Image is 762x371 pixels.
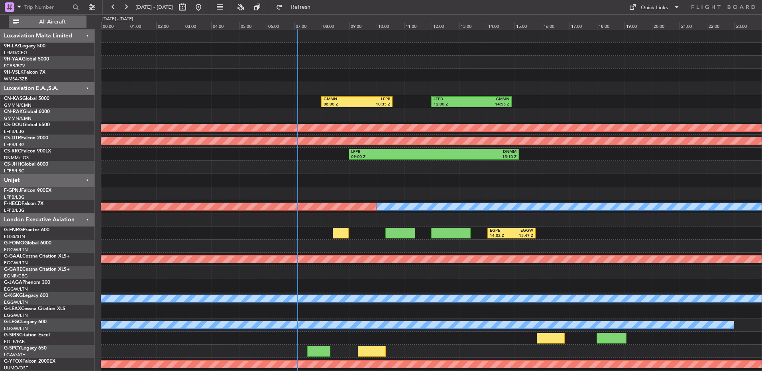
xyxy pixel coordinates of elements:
a: CN-RAKGlobal 6000 [4,109,50,114]
div: EGPE [490,228,512,234]
a: CS-DOUGlobal 6500 [4,123,50,127]
span: Refresh [284,4,318,10]
a: F-HECDFalcon 7X [4,201,43,206]
div: 03:00 [184,22,211,29]
a: G-KGKGLegacy 600 [4,293,48,298]
span: G-FOMO [4,241,24,246]
button: Refresh [272,1,320,14]
div: 15:00 [515,22,542,29]
a: LFPB/LBG [4,142,25,148]
a: CN-KASGlobal 5000 [4,96,49,101]
div: 17:00 [570,22,597,29]
a: 9H-LPZLegacy 500 [4,44,45,49]
span: G-KGKG [4,293,23,298]
a: LFPB/LBG [4,129,25,135]
div: 15:10 Z [434,154,516,160]
div: 07:00 [294,22,322,29]
div: 10:35 Z [357,102,390,107]
a: G-JAGAPhenom 300 [4,280,50,285]
div: 04:00 [211,22,239,29]
div: 18:00 [597,22,625,29]
span: CS-DOU [4,123,23,127]
span: G-SPCY [4,346,21,351]
div: LFPB [351,149,434,155]
div: 12:00 [432,22,459,29]
a: CS-JHHGlobal 6000 [4,162,48,167]
div: [DATE] - [DATE] [102,16,133,23]
span: G-GARE [4,267,22,272]
div: 10:00 [377,22,404,29]
div: 22:00 [707,22,735,29]
a: DNMM/LOS [4,155,29,161]
span: G-JAGA [4,280,22,285]
span: 9H-LPZ [4,44,20,49]
span: F-HECD [4,201,22,206]
span: 9H-VSLK [4,70,24,75]
div: 08:00 Z [324,102,357,107]
div: 09:00 Z [351,154,434,160]
div: 09:00 [349,22,377,29]
span: G-LEGC [4,320,21,324]
input: Trip Number [24,1,70,13]
span: [DATE] - [DATE] [136,4,173,11]
div: 14:02 Z [490,233,512,239]
span: CN-RAK [4,109,23,114]
span: G-ENRG [4,228,23,232]
a: EGLF/FAB [4,339,25,345]
span: G-YFOX [4,359,22,364]
a: G-FOMOGlobal 6000 [4,241,51,246]
span: 9H-YAA [4,57,22,62]
a: EGNR/CEG [4,273,28,279]
span: CS-RRC [4,149,21,154]
span: F-GPNJ [4,188,21,193]
div: 19:00 [625,22,652,29]
a: G-LEGCLegacy 600 [4,320,47,324]
a: EGSS/STN [4,234,25,240]
a: LFPB/LBG [4,207,25,213]
a: EGGW/LTN [4,312,28,318]
div: 14:00 [487,22,514,29]
a: G-LEAXCessna Citation XLS [4,307,65,311]
a: G-YFOXFalcon 2000EX [4,359,55,364]
div: 08:00 [322,22,349,29]
a: GMMN/CMN [4,115,31,121]
div: 00:00 [101,22,129,29]
div: LFPB [434,97,471,102]
div: GMMN [324,97,357,102]
div: 11:00 [404,22,432,29]
div: 12:00 Z [434,102,471,107]
a: LGAV/ATH [4,352,26,358]
div: DNMM [434,149,516,155]
a: 9H-VSLKFalcon 7X [4,70,45,75]
a: G-SPCYLegacy 650 [4,346,47,351]
span: G-LEAX [4,307,21,311]
div: 06:00 [267,22,294,29]
div: EGGW [511,228,533,234]
a: G-SIRSCitation Excel [4,333,50,338]
a: EGGW/LTN [4,299,28,305]
a: G-GARECessna Citation XLS+ [4,267,70,272]
div: GMMN [471,97,509,102]
a: LFPB/LBG [4,194,25,200]
a: 9H-YAAGlobal 5000 [4,57,49,62]
div: 15:47 Z [511,233,533,239]
div: 05:00 [239,22,267,29]
span: CS-JHH [4,162,21,167]
a: G-ENRGPraetor 600 [4,228,49,232]
a: G-GAALCessna Citation XLS+ [4,254,70,259]
div: 16:00 [542,22,570,29]
div: 14:55 Z [471,102,509,107]
a: WMSA/SZB [4,76,27,82]
a: F-GPNJFalcon 900EX [4,188,51,193]
div: 13:00 [459,22,487,29]
div: 21:00 [680,22,707,29]
a: LFMD/CEQ [4,50,27,56]
a: EGGW/LTN [4,247,28,253]
a: UUMO/OSF [4,365,28,371]
a: EGGW/LTN [4,286,28,292]
button: Quick Links [625,1,684,14]
div: 20:00 [652,22,680,29]
a: GMMN/CMN [4,102,31,108]
div: 02:00 [156,22,184,29]
span: G-SIRS [4,333,19,338]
